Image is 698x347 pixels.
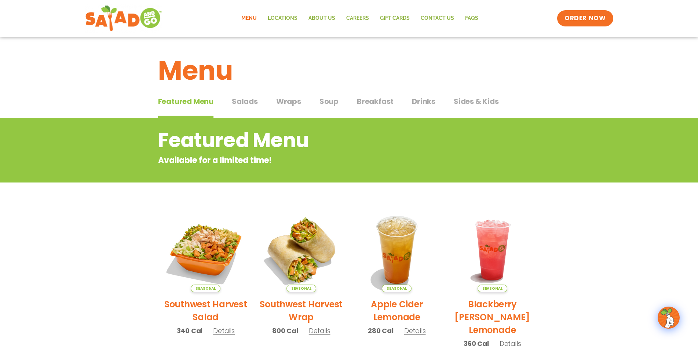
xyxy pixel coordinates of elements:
[454,96,499,107] span: Sides & Kids
[286,285,316,292] span: Seasonal
[357,96,394,107] span: Breakfast
[262,10,303,27] a: Locations
[236,10,484,27] nav: Menu
[158,51,540,90] h1: Menu
[374,10,415,27] a: GIFT CARDS
[177,326,203,336] span: 340 Cal
[158,126,481,155] h2: Featured Menu
[564,14,606,23] span: ORDER NOW
[158,154,481,166] p: Available for a limited time!
[158,96,213,107] span: Featured Menu
[557,10,613,26] a: ORDER NOW
[85,4,162,33] img: new-SAG-logo-768×292
[478,285,507,292] span: Seasonal
[164,207,248,292] img: Product photo for Southwest Harvest Salad
[191,285,220,292] span: Seasonal
[164,298,248,323] h2: Southwest Harvest Salad
[319,96,339,107] span: Soup
[259,207,344,292] img: Product photo for Southwest Harvest Wrap
[158,93,540,118] div: Tabbed content
[303,10,341,27] a: About Us
[412,96,435,107] span: Drinks
[355,298,439,323] h2: Apple Cider Lemonade
[382,285,412,292] span: Seasonal
[460,10,484,27] a: FAQs
[450,298,535,336] h2: Blackberry [PERSON_NAME] Lemonade
[658,307,679,328] img: wpChatIcon
[236,10,262,27] a: Menu
[404,326,426,335] span: Details
[213,326,235,335] span: Details
[341,10,374,27] a: Careers
[368,326,394,336] span: 280 Cal
[272,326,298,336] span: 800 Cal
[232,96,258,107] span: Salads
[309,326,330,335] span: Details
[450,207,535,292] img: Product photo for Blackberry Bramble Lemonade
[355,207,439,292] img: Product photo for Apple Cider Lemonade
[415,10,460,27] a: Contact Us
[276,96,301,107] span: Wraps
[259,298,344,323] h2: Southwest Harvest Wrap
